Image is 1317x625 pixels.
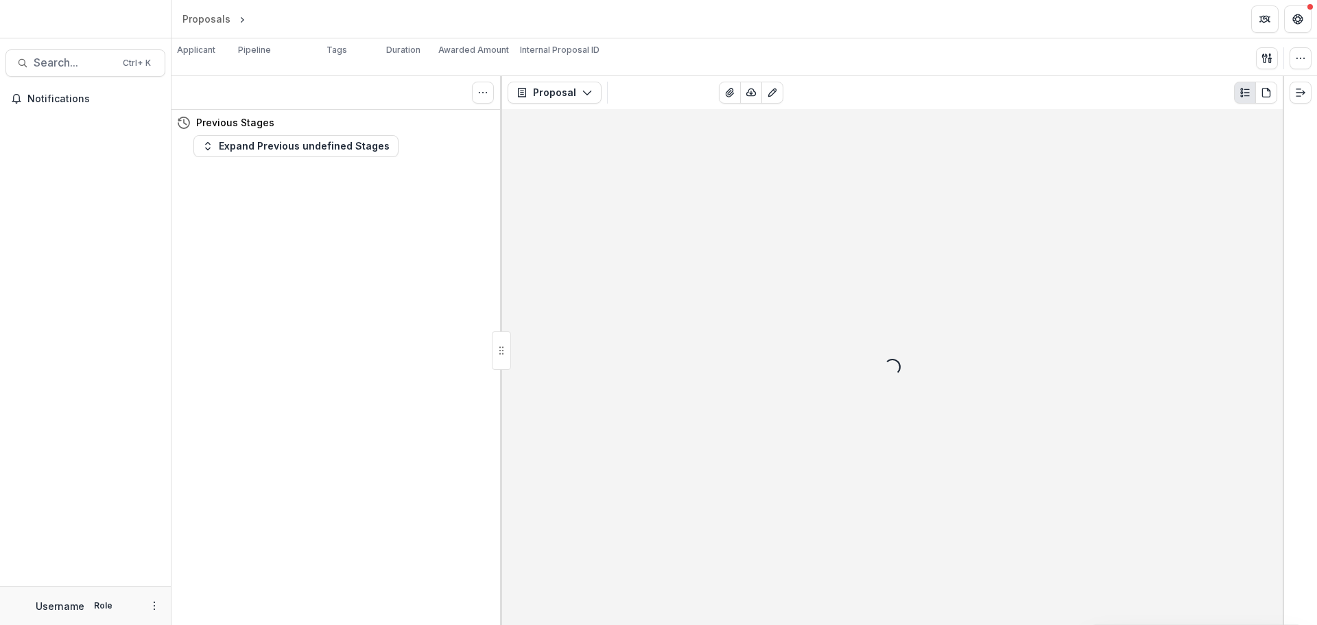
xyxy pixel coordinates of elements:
button: Get Help [1284,5,1312,33]
button: Proposal [508,82,602,104]
p: Awarded Amount [438,44,509,56]
div: Ctrl + K [120,56,154,71]
button: Search... [5,49,165,77]
a: Proposals [177,9,236,29]
span: Search... [34,56,115,69]
p: Tags [327,44,347,56]
button: More [146,598,163,614]
button: View Attached Files [719,82,741,104]
span: Notifications [27,93,160,105]
button: PDF view [1255,82,1277,104]
button: Expand Previous undefined Stages [193,135,399,157]
button: Expand right [1290,82,1312,104]
button: Notifications [5,88,165,110]
p: Duration [386,44,420,56]
h4: Previous Stages [196,115,274,130]
button: Partners [1251,5,1279,33]
button: Edit as form [761,82,783,104]
nav: breadcrumb [177,9,307,29]
p: Internal Proposal ID [520,44,600,56]
p: Pipeline [238,44,271,56]
div: Proposals [182,12,230,26]
p: Role [90,600,117,612]
button: Toggle View Cancelled Tasks [472,82,494,104]
p: Username [36,599,84,613]
p: Applicant [177,44,215,56]
button: Plaintext view [1234,82,1256,104]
